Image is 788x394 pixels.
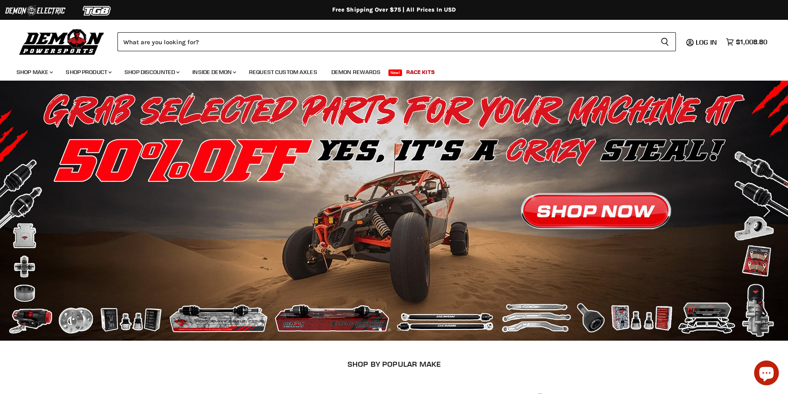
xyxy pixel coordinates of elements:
[73,360,715,368] h2: SHOP BY POPULAR MAKE
[14,203,31,219] button: Previous
[400,64,441,81] a: Race Kits
[10,60,765,81] ul: Main menu
[118,64,184,81] a: Shop Discounted
[117,32,676,51] form: Product
[4,3,66,19] img: Demon Electric Logo 2
[654,32,676,51] button: Search
[325,64,387,81] a: Demon Rewards
[736,38,767,46] span: $1,008.80
[397,328,400,331] li: Page dot 3
[379,328,382,331] li: Page dot 1
[10,64,58,81] a: Shop Make
[406,328,409,331] li: Page dot 4
[63,6,725,14] div: Free Shipping Over $75 | All Prices In USD
[388,328,391,331] li: Page dot 2
[60,64,117,81] a: Shop Product
[722,36,771,48] a: $1,008.80
[66,3,128,19] img: TGB Logo 2
[752,361,781,387] inbox-online-store-chat: Shopify online store chat
[243,64,323,81] a: Request Custom Axles
[757,203,774,219] button: Next
[186,64,241,81] a: Inside Demon
[388,69,402,76] span: New!
[117,32,654,51] input: Search
[17,27,107,56] img: Demon Powersports
[692,38,722,46] a: Log in
[696,38,717,46] span: Log in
